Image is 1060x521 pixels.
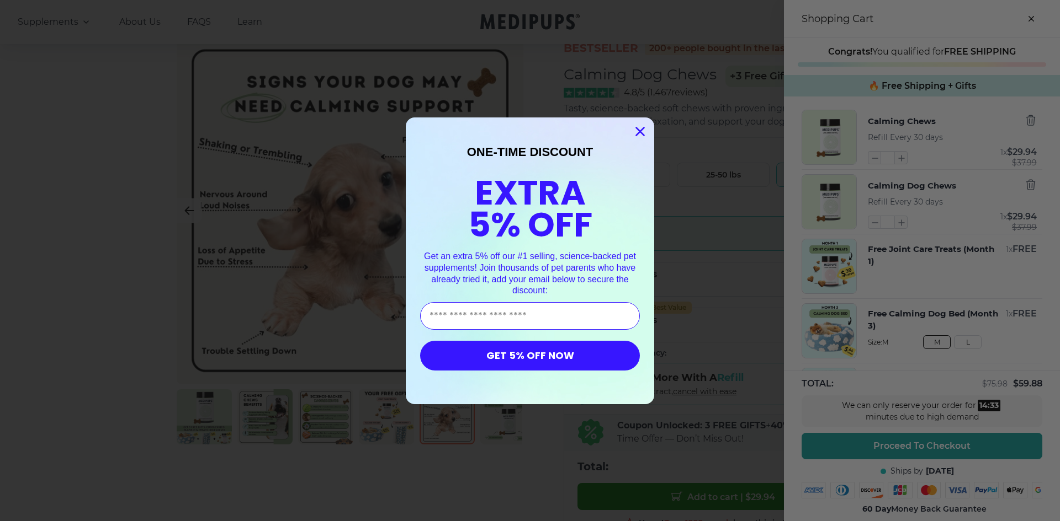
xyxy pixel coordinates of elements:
[467,145,593,159] span: ONE-TIME DISCOUNT
[424,251,636,295] span: Get an extra 5% off our #1 selling, science-backed pet supplements! Join thousands of pet parents...
[630,122,650,141] button: Close dialog
[475,169,586,217] span: EXTRA
[420,341,640,370] button: GET 5% OFF NOW
[468,201,592,249] span: 5% OFF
